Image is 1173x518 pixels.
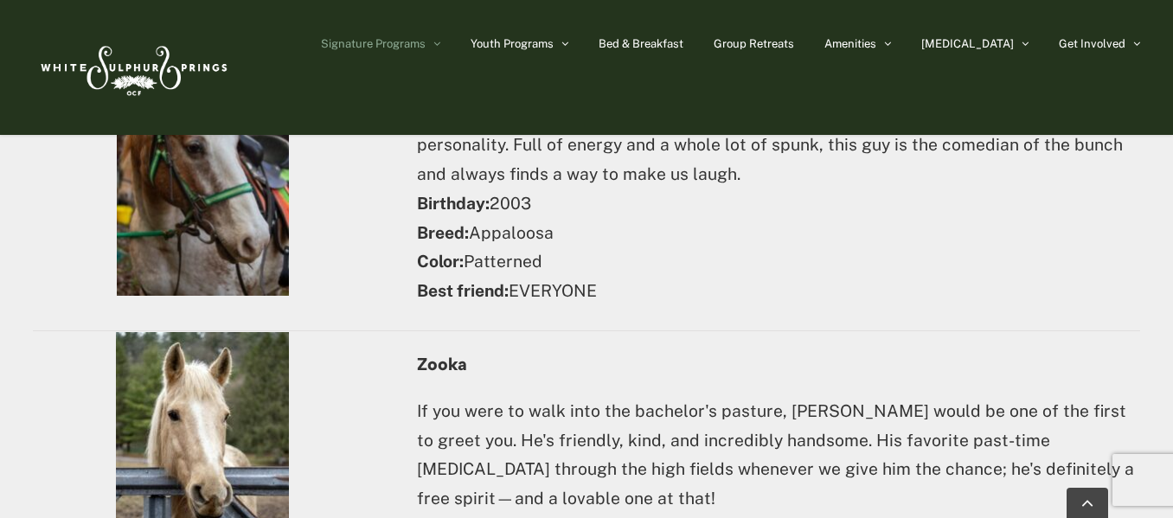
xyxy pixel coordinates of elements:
[417,355,1140,374] h4: Zooka
[824,38,876,49] span: Amenities
[33,27,232,108] img: White Sulphur Springs Logo
[714,38,794,49] span: Group Retreats
[1059,38,1125,49] span: Get Involved
[417,101,1140,306] p: Zaketa is about as extroverted as they come. He LOVES people and has the funniest personality. Fu...
[471,38,554,49] span: Youth Programs
[921,38,1014,49] span: [MEDICAL_DATA]
[599,38,683,49] span: Bed & Breakfast
[417,194,490,213] strong: Birthday:
[117,36,289,296] img: DSC_0164-min
[417,223,469,242] strong: Breed:
[417,252,464,271] strong: Color:
[321,38,426,49] span: Signature Programs
[417,281,509,300] strong: Best friend:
